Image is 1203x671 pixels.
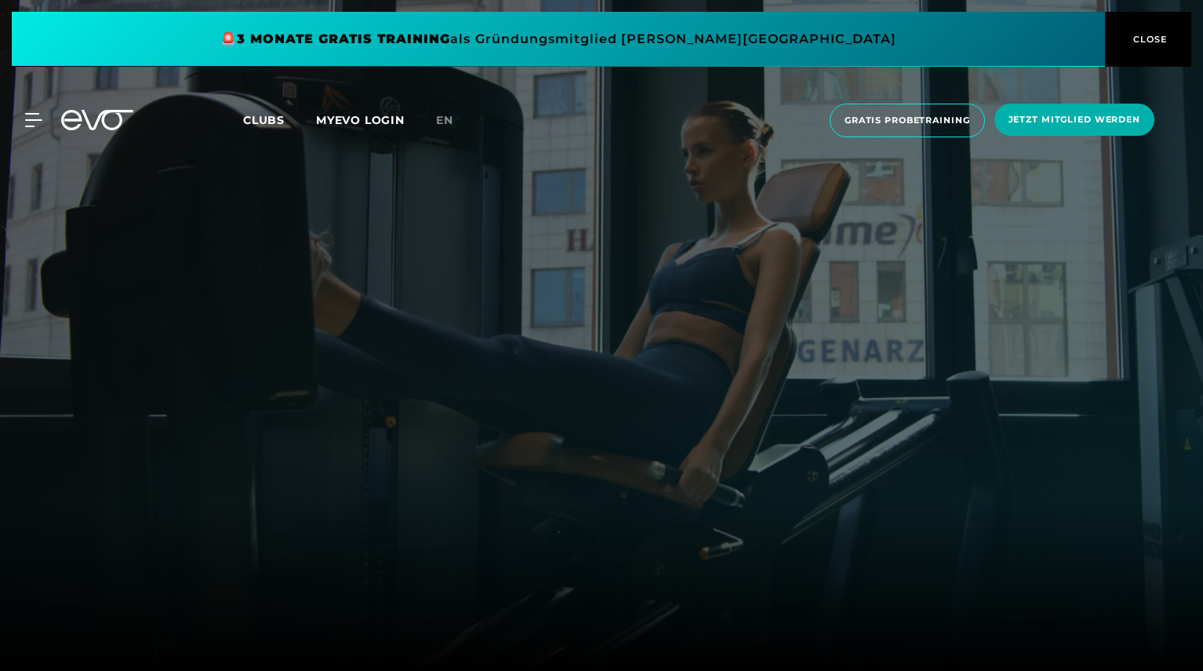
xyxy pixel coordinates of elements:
[243,112,316,127] a: Clubs
[1105,12,1191,67] button: CLOSE
[243,113,285,127] span: Clubs
[436,113,453,127] span: en
[1009,113,1140,126] span: Jetzt Mitglied werden
[316,113,405,127] a: MYEVO LOGIN
[1129,32,1168,46] span: CLOSE
[825,104,990,137] a: Gratis Probetraining
[436,111,472,129] a: en
[845,114,970,127] span: Gratis Probetraining
[990,104,1159,137] a: Jetzt Mitglied werden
